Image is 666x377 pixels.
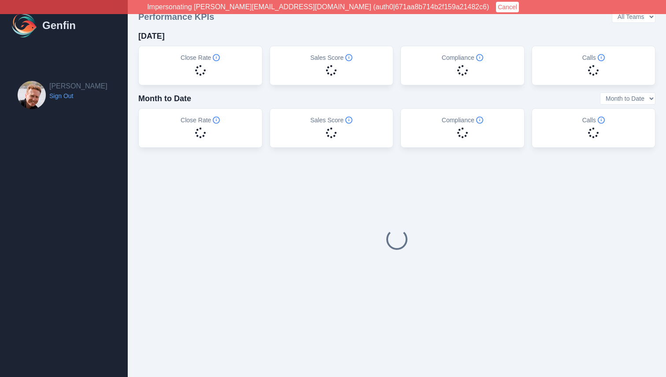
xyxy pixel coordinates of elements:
[138,11,214,23] h3: Performance KPIs
[598,54,605,61] span: Info
[345,54,352,61] span: Info
[11,11,39,40] img: Logo
[311,116,352,124] h5: Sales Score
[311,53,352,62] h5: Sales Score
[598,117,605,124] span: Info
[345,117,352,124] span: Info
[18,81,46,109] img: Brian Dunagan
[49,81,107,92] h2: [PERSON_NAME]
[213,54,220,61] span: Info
[582,53,605,62] h5: Calls
[42,18,76,33] h1: Genfin
[213,117,220,124] span: Info
[476,117,483,124] span: Info
[138,30,165,42] h4: [DATE]
[138,92,191,105] h4: Month to Date
[582,116,605,124] h5: Calls
[442,116,483,124] h5: Compliance
[476,54,483,61] span: Info
[181,53,220,62] h5: Close Rate
[442,53,483,62] h5: Compliance
[49,92,107,100] a: Sign Out
[496,2,519,12] button: Cancel
[181,116,220,124] h5: Close Rate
